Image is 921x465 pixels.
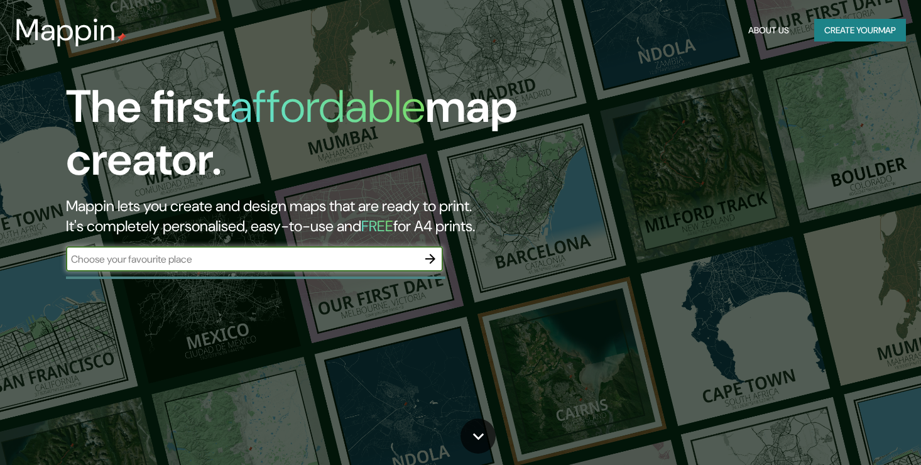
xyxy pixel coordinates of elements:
h1: The first map creator. [66,80,526,196]
h3: Mappin [15,13,116,48]
h1: affordable [230,77,425,136]
input: Choose your favourite place [66,252,418,266]
button: Create yourmap [814,19,906,42]
button: About Us [743,19,794,42]
h2: Mappin lets you create and design maps that are ready to print. It's completely personalised, eas... [66,196,526,236]
img: mappin-pin [116,33,126,43]
h5: FREE [361,216,393,236]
